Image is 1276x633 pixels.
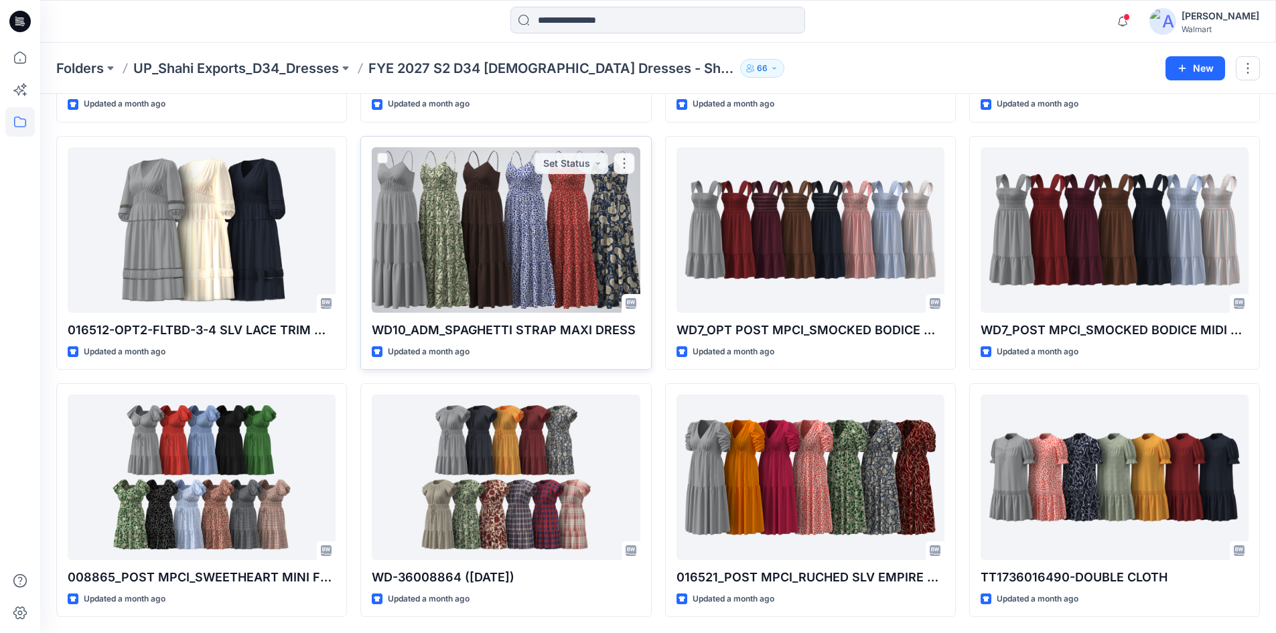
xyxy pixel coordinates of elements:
[68,321,336,340] p: 016512-OPT2-FLTBD-3-4 SLV LACE TRIM MIDI DRESS
[677,568,944,587] p: 016521_POST MPCI_RUCHED SLV EMPIRE MIDI DRESS
[1165,56,1225,80] button: New
[68,147,336,313] a: 016512-OPT2-FLTBD-3-4 SLV LACE TRIM MIDI DRESS
[372,147,640,313] a: WD10_ADM_SPAGHETTI STRAP MAXI DRESS
[997,97,1078,111] p: Updated a month ago
[372,568,640,587] p: WD-36008864 ([DATE])
[997,345,1078,359] p: Updated a month ago
[1182,8,1259,24] div: [PERSON_NAME]
[388,97,470,111] p: Updated a month ago
[997,592,1078,606] p: Updated a month ago
[84,345,165,359] p: Updated a month ago
[1182,24,1259,34] div: Walmart
[1149,8,1176,35] img: avatar
[388,592,470,606] p: Updated a month ago
[368,59,735,78] p: FYE 2027 S2 D34 [DEMOGRAPHIC_DATA] Dresses - Shahi
[693,592,774,606] p: Updated a month ago
[693,97,774,111] p: Updated a month ago
[677,395,944,560] a: 016521_POST MPCI_RUCHED SLV EMPIRE MIDI DRESS
[84,97,165,111] p: Updated a month ago
[677,321,944,340] p: WD7_OPT POST MPCI_SMOCKED BODICE MIDI FLUTTER
[372,321,640,340] p: WD10_ADM_SPAGHETTI STRAP MAXI DRESS
[981,147,1249,313] a: WD7_POST MPCI_SMOCKED BODICE MIDI FLUTTER
[133,59,339,78] a: UP_Shahi Exports_D34_Dresses
[68,395,336,560] a: 008865_POST MPCI_SWEETHEART MINI FLUTTER DRESS
[677,147,944,313] a: WD7_OPT POST MPCI_SMOCKED BODICE MIDI FLUTTER
[372,395,640,560] a: WD-36008864 (03-07-25)
[740,59,784,78] button: 66
[56,59,104,78] a: Folders
[84,592,165,606] p: Updated a month ago
[388,345,470,359] p: Updated a month ago
[981,568,1249,587] p: TT1736016490-DOUBLE CLOTH
[981,321,1249,340] p: WD7_POST MPCI_SMOCKED BODICE MIDI FLUTTER
[757,61,768,76] p: 66
[68,568,336,587] p: 008865_POST MPCI_SWEETHEART MINI FLUTTER DRESS
[693,345,774,359] p: Updated a month ago
[981,395,1249,560] a: TT1736016490-DOUBLE CLOTH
